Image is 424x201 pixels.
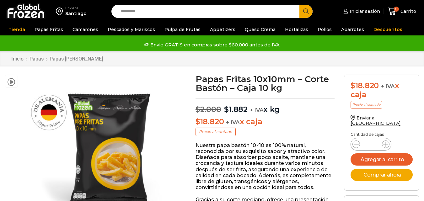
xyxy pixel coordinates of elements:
a: Tienda [5,24,28,35]
p: x caja [196,117,335,126]
div: Enviar a [65,6,87,10]
span: $ [351,81,355,90]
input: Product quantity [365,140,377,149]
span: $ [196,117,200,126]
p: Nuestra papa bastón 10×10 es 100% natural, reconocida por su exquisito sabor y atractivo color. D... [196,142,335,191]
span: Carrito [399,8,416,14]
bdi: 1.882 [224,105,248,114]
a: Descuentos [370,24,405,35]
a: Appetizers [207,24,239,35]
a: 0 Carrito [386,4,418,19]
div: Santiago [65,10,87,17]
a: Inicio [11,56,24,62]
div: x caja [351,81,413,99]
span: + IVA [250,107,264,113]
bdi: 2.000 [196,105,221,114]
span: $ [196,105,200,114]
a: Papas Fritas [31,24,66,35]
a: Papas [29,56,44,62]
button: Comprar ahora [351,169,413,181]
a: Queso Crema [242,24,279,35]
p: Precio al contado [196,128,236,136]
a: Pollos [314,24,335,35]
a: Iniciar sesión [342,5,380,18]
span: Iniciar sesión [348,8,380,14]
span: $ [224,105,229,114]
a: Enviar a [GEOGRAPHIC_DATA] [351,115,401,126]
a: Camarones [69,24,101,35]
a: Pescados y Mariscos [105,24,158,35]
span: + IVA [381,83,395,89]
img: address-field-icon.svg [56,6,65,17]
a: Abarrotes [338,24,367,35]
button: Agregar al carrito [351,153,413,166]
bdi: 18.820 [351,81,379,90]
span: 0 [394,7,399,12]
span: + IVA [226,119,240,125]
button: Search button [299,5,313,18]
a: Pulpa de Frutas [161,24,204,35]
nav: Breadcrumb [11,56,103,62]
h1: Papas Fritas 10x10mm – Corte Bastón – Caja 10 kg [196,75,335,92]
p: Precio al contado [351,101,382,108]
a: Papas [PERSON_NAME] [49,56,103,62]
bdi: 18.820 [196,117,224,126]
a: Hortalizas [282,24,311,35]
p: Cantidad de cajas [351,132,413,137]
p: x kg [196,98,335,114]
